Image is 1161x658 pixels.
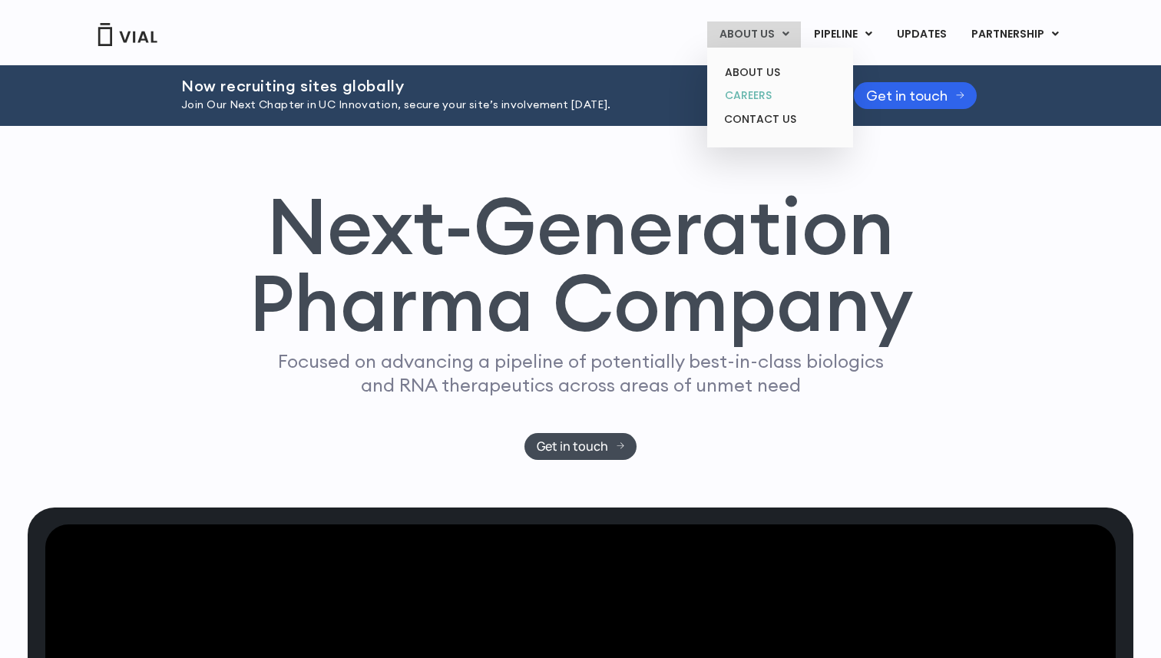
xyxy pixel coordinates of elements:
[866,90,948,101] span: Get in touch
[959,21,1071,48] a: PARTNERSHIPMenu Toggle
[524,433,637,460] a: Get in touch
[713,61,847,84] a: ABOUT US
[181,97,815,114] p: Join Our Next Chapter in UC Innovation, secure your site’s involvement [DATE].
[713,84,847,107] a: CAREERS
[181,78,815,94] h2: Now recruiting sites globally
[707,21,801,48] a: ABOUT USMenu Toggle
[854,82,977,109] a: Get in touch
[713,107,847,132] a: CONTACT US
[885,21,958,48] a: UPDATES
[537,441,608,452] span: Get in touch
[271,349,890,397] p: Focused on advancing a pipeline of potentially best-in-class biologics and RNA therapeutics acros...
[802,21,884,48] a: PIPELINEMenu Toggle
[248,187,913,342] h1: Next-Generation Pharma Company
[97,23,158,46] img: Vial Logo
